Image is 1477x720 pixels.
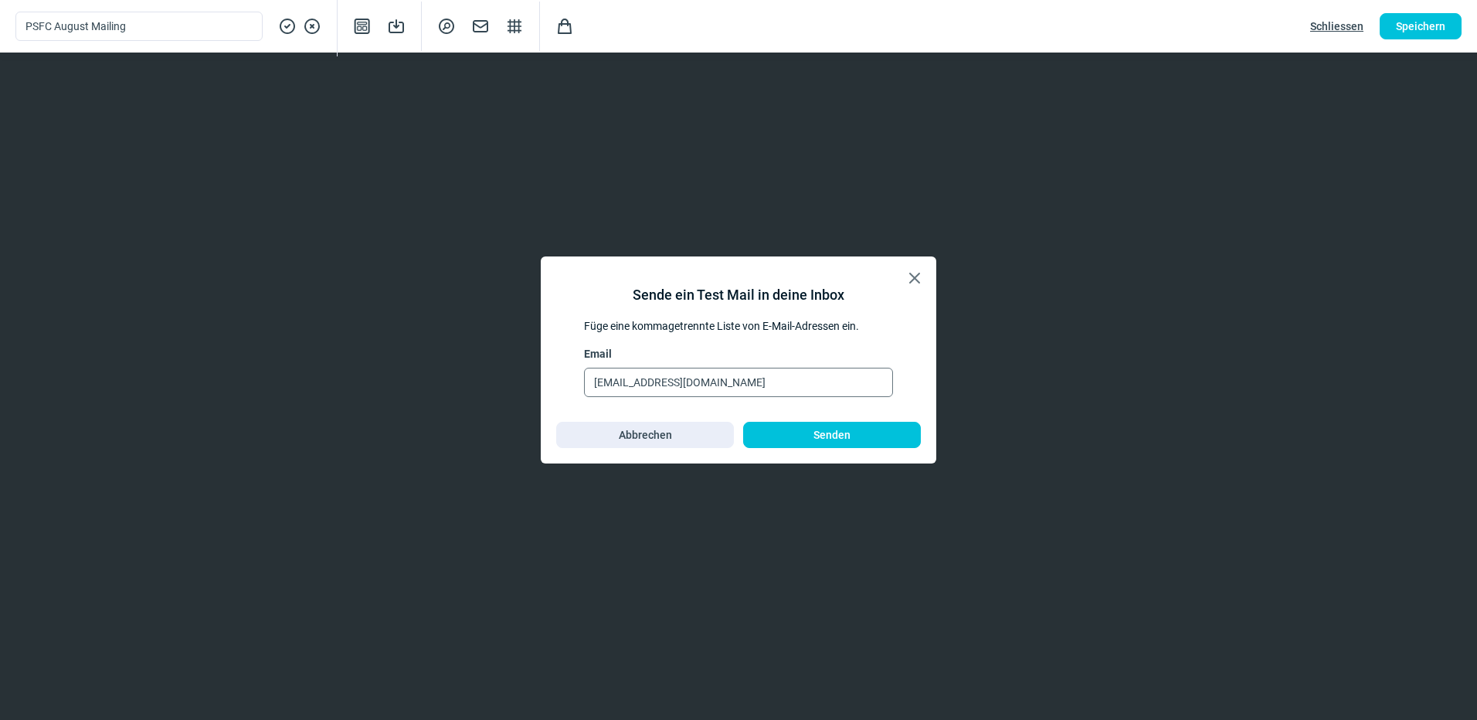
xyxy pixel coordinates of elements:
span: Abbrechen [619,423,672,447]
span: Speichern [1396,14,1445,39]
span: Schliessen [1310,14,1363,39]
span: Email [584,346,612,362]
button: Schliessen [1294,13,1380,39]
button: Abbrechen [556,422,734,448]
div: Füge eine kommagetrennte Liste von E-Mail-Adressen ein. [584,318,893,334]
button: Senden [743,422,921,448]
div: Sende ein Test Mail in deine Inbox [633,284,844,306]
button: Speichern [1380,13,1462,39]
input: Email [584,368,893,397]
span: Senden [813,423,851,447]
